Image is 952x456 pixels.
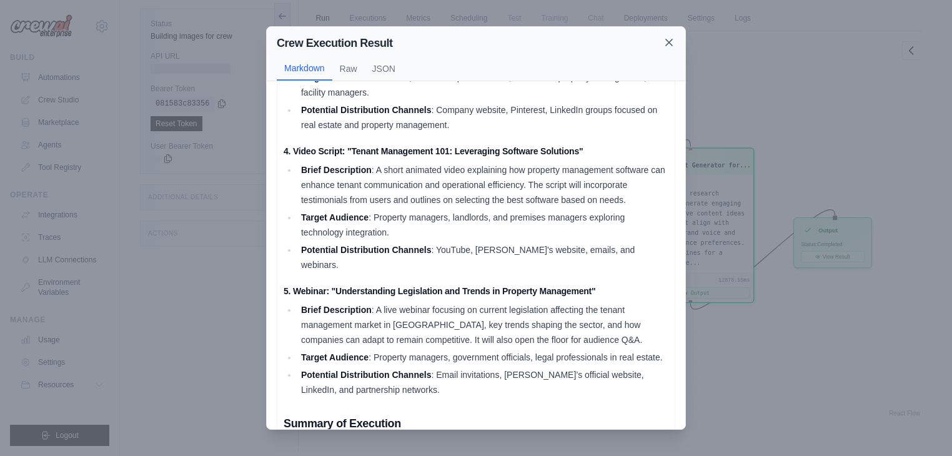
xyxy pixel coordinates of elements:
[284,415,668,432] h3: Summary of Execution
[301,305,372,315] strong: Brief Description
[297,367,668,397] li: : Email invitations, [PERSON_NAME]’s official website, LinkedIn, and partnership networks.
[301,370,431,380] strong: Potential Distribution Channels
[301,105,431,115] strong: Potential Distribution Channels
[301,212,369,222] strong: Target Audience
[332,57,365,81] button: Raw
[301,72,369,82] strong: Target Audience
[297,102,668,132] li: : Company website, Pinterest, LinkedIn groups focused on real estate and property management.
[277,57,332,81] button: Markdown
[297,162,668,207] li: : A short animated video explaining how property management software can enhance tenant communica...
[297,242,668,272] li: : YouTube, [PERSON_NAME]'s website, emails, and webinars.
[301,245,431,255] strong: Potential Distribution Channels
[301,165,372,175] strong: Brief Description
[277,34,393,52] h2: Crew Execution Result
[297,302,668,347] li: : A live webinar focusing on current legislation affecting the tenant management market in [GEOGR...
[301,352,369,362] strong: Target Audience
[297,70,668,100] li: : Investors, real estate professionals, students in property management, and facility managers.
[284,285,668,297] h4: 5. Webinar: "Understanding Legislation and Trends in Property Management"
[297,210,668,240] li: : Property managers, landlords, and premises managers exploring technology integration.
[297,350,668,365] li: : Property managers, government officials, legal professionals in real estate.
[284,145,668,157] h4: 4. Video Script: "Tenant Management 101: Leveraging Software Solutions"
[365,57,403,81] button: JSON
